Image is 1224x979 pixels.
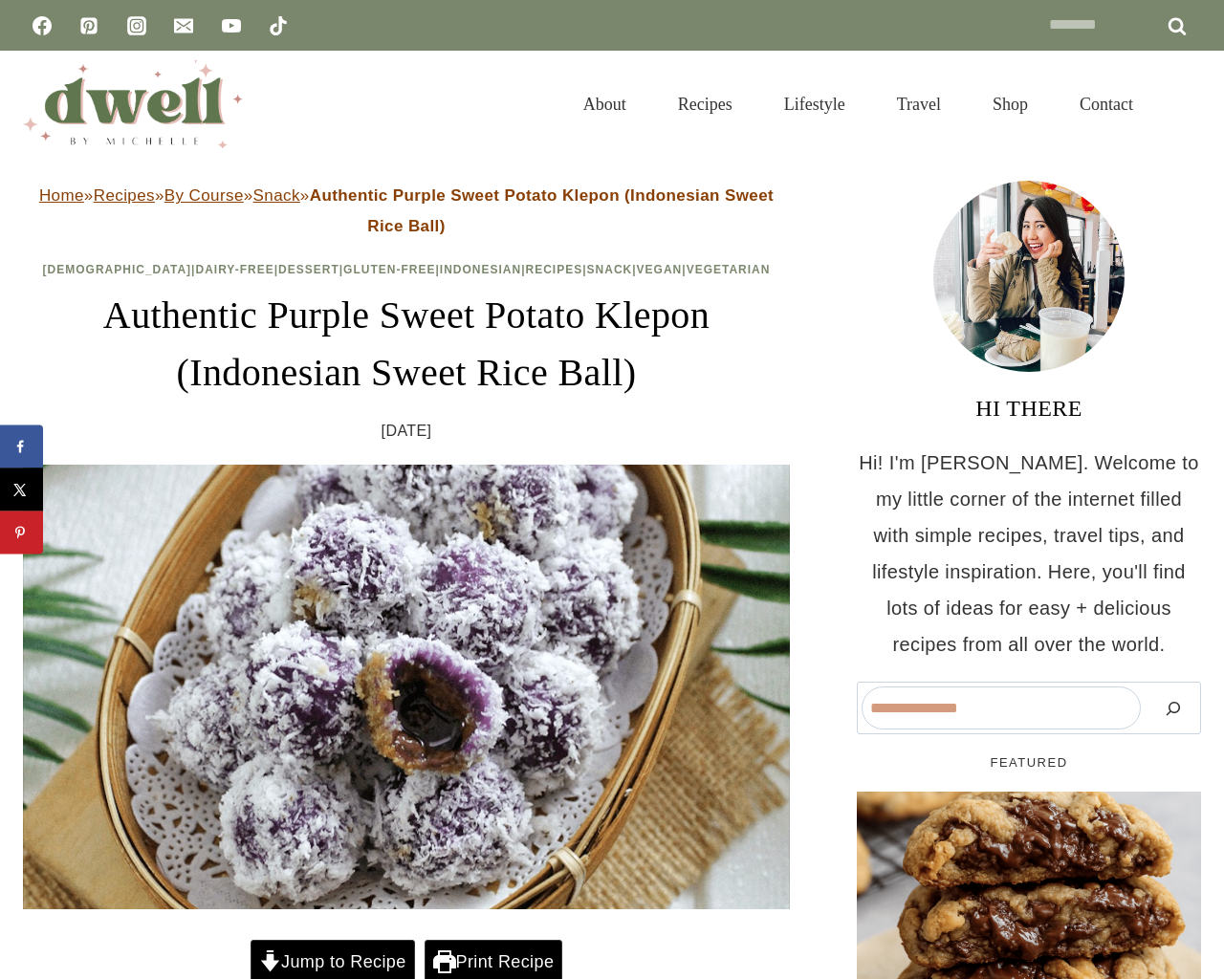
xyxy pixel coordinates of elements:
a: Dessert [278,263,339,276]
a: Recipes [652,71,758,138]
a: Recipes [526,263,583,276]
p: Hi! I'm [PERSON_NAME]. Welcome to my little corner of the internet filled with simple recipes, tr... [857,445,1201,663]
a: Home [39,186,84,205]
a: Recipes [94,186,155,205]
nav: Primary Navigation [557,71,1159,138]
a: Vegetarian [687,263,771,276]
h5: FEATURED [857,753,1201,772]
a: Shop [967,71,1054,138]
a: Facebook [23,7,61,45]
a: About [557,71,652,138]
a: Pinterest [70,7,108,45]
button: View Search Form [1169,88,1201,120]
a: Dairy-Free [195,263,273,276]
a: Vegan [637,263,683,276]
a: Gluten-Free [343,263,435,276]
a: YouTube [212,7,251,45]
button: Search [1150,686,1196,729]
a: Indonesian [440,263,521,276]
a: Contact [1054,71,1159,138]
a: Email [164,7,203,45]
span: | | | | | | | | [43,263,771,276]
span: » » » » [39,186,774,235]
a: [DEMOGRAPHIC_DATA] [43,263,192,276]
strong: Authentic Purple Sweet Potato Klepon (Indonesian Sweet Rice Ball) [310,186,774,235]
a: Snack [253,186,300,205]
a: Instagram [118,7,156,45]
time: [DATE] [382,417,432,446]
img: purple sweet potato klepon, plated [23,465,790,909]
a: TikTok [259,7,297,45]
h3: HI THERE [857,391,1201,425]
img: DWELL by michelle [23,60,243,148]
h1: Authentic Purple Sweet Potato Klepon (Indonesian Sweet Rice Ball) [23,287,790,402]
a: Travel [871,71,967,138]
a: Snack [587,263,633,276]
a: Lifestyle [758,71,871,138]
a: By Course [164,186,244,205]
